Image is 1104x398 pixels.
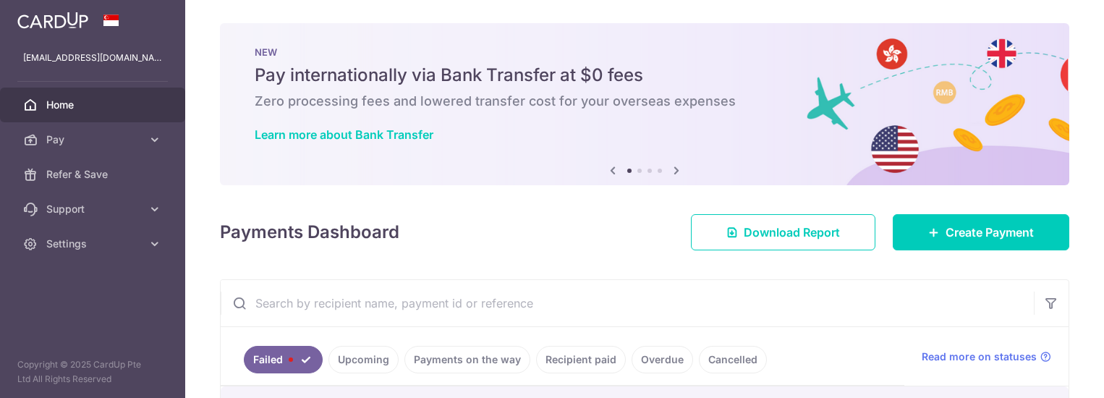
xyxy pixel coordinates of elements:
[536,346,626,373] a: Recipient paid
[632,346,693,373] a: Overdue
[699,346,767,373] a: Cancelled
[46,132,142,147] span: Pay
[220,219,399,245] h4: Payments Dashboard
[691,214,875,250] a: Download Report
[255,93,1035,110] h6: Zero processing fees and lowered transfer cost for your overseas expenses
[46,237,142,251] span: Settings
[922,350,1037,364] span: Read more on statuses
[893,214,1069,250] a: Create Payment
[244,346,323,373] a: Failed
[46,202,142,216] span: Support
[744,224,840,241] span: Download Report
[255,127,433,142] a: Learn more about Bank Transfer
[255,64,1035,87] h5: Pay internationally via Bank Transfer at $0 fees
[221,280,1034,326] input: Search by recipient name, payment id or reference
[255,46,1035,58] p: NEW
[46,98,142,112] span: Home
[220,23,1069,185] img: Bank transfer banner
[23,51,162,65] p: [EMAIL_ADDRESS][DOMAIN_NAME]
[46,167,142,182] span: Refer & Save
[922,350,1051,364] a: Read more on statuses
[946,224,1034,241] span: Create Payment
[404,346,530,373] a: Payments on the way
[328,346,399,373] a: Upcoming
[17,12,88,29] img: CardUp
